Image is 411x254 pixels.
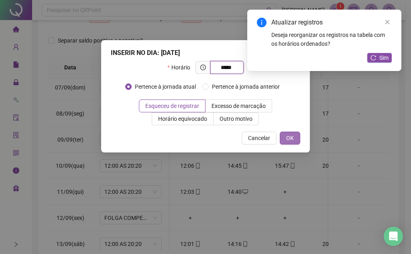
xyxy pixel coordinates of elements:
[257,18,267,27] span: info-circle
[271,30,392,48] div: Deseja reorganizar os registros na tabela com os horários ordenados?
[158,116,207,122] span: Horário equivocado
[145,103,199,109] span: Esqueceu de registrar
[212,103,266,109] span: Excesso de marcação
[280,132,300,144] button: OK
[271,18,392,27] div: Atualizar registros
[248,134,270,142] span: Cancelar
[384,227,403,246] div: Open Intercom Messenger
[370,55,376,61] span: reload
[367,53,392,63] button: Sim
[167,61,195,74] label: Horário
[242,132,277,144] button: Cancelar
[209,82,283,91] span: Pertence à jornada anterior
[383,18,392,26] a: Close
[220,116,252,122] span: Outro motivo
[385,19,390,25] span: close
[379,53,389,62] span: Sim
[200,65,206,70] span: clock-circle
[111,48,300,58] div: INSERIR NO DIA : [DATE]
[132,82,199,91] span: Pertence à jornada atual
[286,134,294,142] span: OK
